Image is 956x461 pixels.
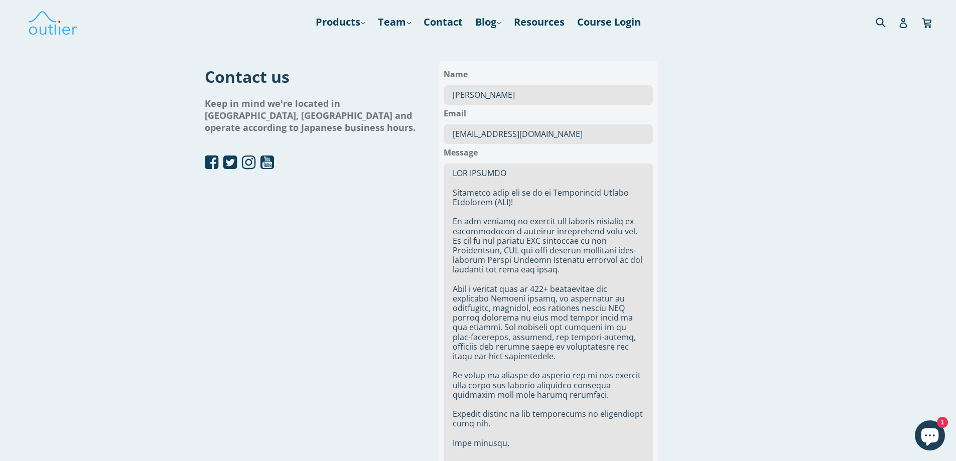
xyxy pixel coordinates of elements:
a: Open Facebook profile [205,155,218,171]
input: Search [873,12,901,32]
a: Products [311,13,370,31]
img: Outlier Linguistics [28,8,78,37]
a: Open Instagram profile [242,155,255,171]
a: Course Login [572,13,646,31]
a: Blog [470,13,506,31]
a: Contact [419,13,468,31]
h1: Contact us [205,66,424,87]
a: Resources [509,13,570,31]
a: Open YouTube profile [260,155,274,171]
label: Name [444,66,653,83]
label: Email [444,105,653,122]
h1: Keep in mind we're located in [GEOGRAPHIC_DATA], [GEOGRAPHIC_DATA] and operate according to Japan... [205,97,424,133]
a: Team [373,13,416,31]
inbox-online-store-chat: Shopify online store chat [912,420,948,453]
label: Message [444,144,653,161]
a: Open Twitter profile [223,155,237,171]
